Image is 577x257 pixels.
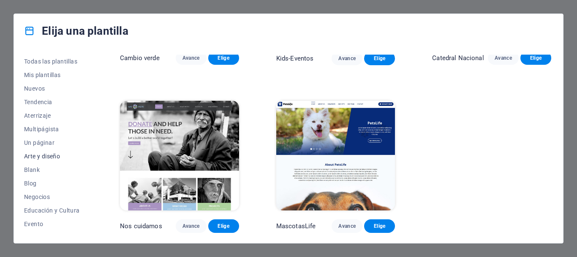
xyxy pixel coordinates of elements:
span: Blank [24,166,83,173]
span: Avance [338,223,356,229]
span: Evento [24,221,83,227]
button: Blog [24,177,83,190]
p: Nos cuidamos [120,222,162,230]
h4: Elija una plantilla [24,24,128,38]
img: Nos cuidamos [120,101,239,210]
button: Avance [176,51,207,65]
span: Nuevos [24,85,83,92]
img: MascotasLife [276,101,395,211]
button: Elige [364,52,395,65]
button: Mis plantillas [24,68,83,82]
span: Un páginar [24,139,83,146]
button: Avance [176,219,207,233]
span: Tendencia [24,99,83,105]
span: Arte y diseño [24,153,83,160]
button: Tendencia [24,95,83,109]
span: Elige [527,55,544,61]
p: Catedral Nacional [432,54,484,62]
span: Mis plantillas [24,72,83,78]
p: Cambio verde [120,54,160,62]
button: Avance [332,52,362,65]
p: Kids-Eventos [276,54,314,63]
button: Elige [208,51,239,65]
span: Elige [215,223,232,229]
span: Avance [182,55,200,61]
button: Blank [24,163,83,177]
p: MascotasLife [276,222,316,230]
span: Elige [215,55,232,61]
span: Todas las plantillas [24,58,83,65]
button: Educación y Cultura [24,204,83,217]
button: Gastronomía [24,231,83,244]
button: Un páginar [24,136,83,149]
button: Elige [364,219,395,233]
button: Nuevos [24,82,83,95]
button: Avance [488,51,519,65]
span: Elige [371,223,388,229]
span: Avance [182,223,200,229]
span: Elige [371,55,388,62]
span: Blog [24,180,83,187]
span: Avance [338,55,356,62]
span: Educación y Cultura [24,207,83,214]
button: Avance [332,219,362,233]
button: Elige [520,51,551,65]
button: Todas las plantillas [24,55,83,68]
span: Aterrizaje [24,112,83,119]
button: Multipágista [24,122,83,136]
button: Aterrizaje [24,109,83,122]
button: Arte y diseño [24,149,83,163]
button: Evento [24,217,83,231]
span: Avance [495,55,512,61]
span: Negocios [24,193,83,200]
span: Multipágista [24,126,83,133]
button: Elige [208,219,239,233]
button: Negocios [24,190,83,204]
